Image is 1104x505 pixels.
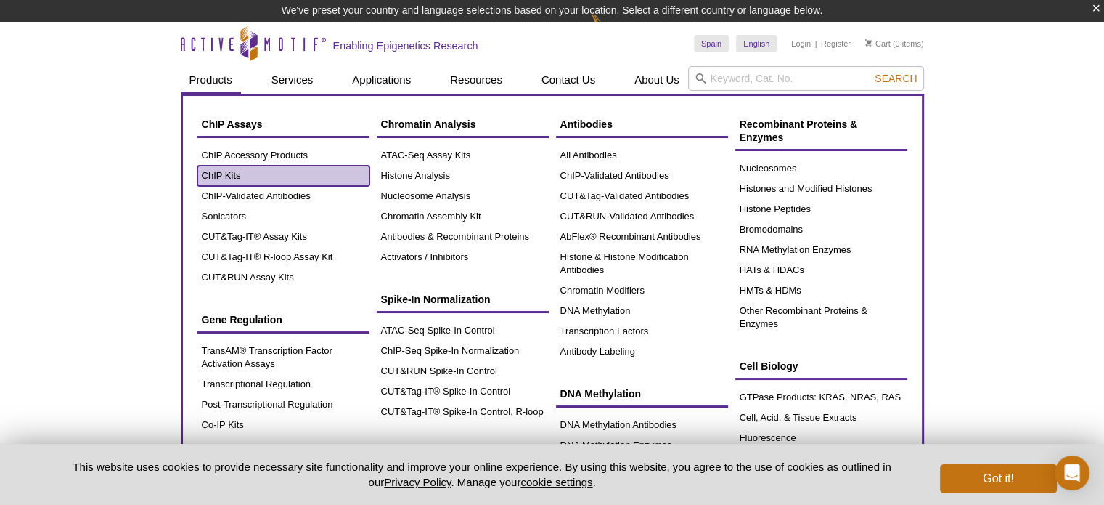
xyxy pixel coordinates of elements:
a: Transcriptional Regulation [197,374,369,395]
a: DNA Methylation [556,301,728,321]
a: Co-IP Kits [197,415,369,435]
a: ChIP Accessory Products [197,145,369,166]
a: Nucleosomes [735,158,907,179]
a: ChIP Kits [197,166,369,186]
a: Cell, Acid, & Tissue Extracts [735,408,907,428]
a: Transcription Factors [556,321,728,342]
a: Recombinant Proteins & Enzymes [735,110,907,151]
a: TransAM® Transcription Factor Activation Assays [197,341,369,374]
a: Cell Biology [735,352,907,380]
a: CUT&RUN Spike-In Control [377,361,549,381]
a: CUT&Tag-IT® R-loop Assay Kit [197,247,369,267]
a: ChIP-Validated Antibodies [556,166,728,186]
h2: Enabling Epigenetics Research [333,39,478,52]
span: ChIP Assays [202,118,263,130]
a: Chromatin Modifiers [556,280,728,301]
span: Antibodies [560,118,613,130]
a: Contact Us [533,66,604,94]
a: Gene Regulation [197,306,369,334]
a: DNA Methylation Antibodies [556,415,728,435]
a: ATAC-Seq Assay Kits [377,145,549,166]
img: Your Cart [865,39,872,47]
a: Services [263,66,322,94]
a: Register [821,39,851,49]
a: RNA Methylation Enzymes [735,240,907,260]
a: ChIP Assays [197,110,369,138]
a: Products [181,66,241,94]
p: This website uses cookies to provide necessary site functionality and improve your online experie... [48,459,917,490]
div: Open Intercom Messenger [1055,456,1089,490]
a: ATAC-Seq Spike-In Control [377,320,549,341]
a: All Antibodies [556,145,728,166]
span: Search [875,73,917,84]
a: CUT&Tag-IT® Spike-In Control, R-loop [377,402,549,422]
a: Login [791,39,811,49]
a: Fluorescence [735,428,907,448]
input: Keyword, Cat. No. [688,66,924,91]
img: Change Here [591,11,629,45]
button: Search [870,72,921,85]
a: GTPase Products: KRAS, NRAS, RAS [735,387,907,408]
a: Antibodies [556,110,728,138]
a: Resources [441,66,511,94]
a: Chromatin Analysis [377,110,549,138]
a: Nucleosome Analysis [377,186,549,206]
a: Antibodies & Recombinant Proteins [377,227,549,247]
a: Cart [865,39,891,49]
a: Antibody Labeling [556,342,728,362]
a: AbFlex® Recombinant Antibodies [556,227,728,247]
a: HMTs & HDMs [735,280,907,301]
a: ChIP-Seq Spike-In Normalization [377,341,549,361]
a: Activators / Inhibitors [377,247,549,267]
a: Applications [343,66,420,94]
a: Chromatin Assembly Kit [377,206,549,227]
li: | [815,35,817,52]
button: Got it! [940,464,1056,493]
a: CUT&Tag-Validated Antibodies [556,186,728,206]
a: Privacy Policy [384,476,451,488]
a: Sonication Products [377,440,549,468]
a: Histone & Histone Modification Antibodies [556,247,728,280]
span: Chromatin Analysis [381,118,476,130]
a: CUT&RUN Assay Kits [197,267,369,288]
a: CUT&Tag-IT® Spike-In Control [377,381,549,402]
a: CUT&Tag-IT® Assay Kits [197,227,369,247]
a: Other Recombinant Proteins & Enzymes [735,301,907,334]
span: DNA Methylation [560,388,641,400]
span: Recombinant Proteins & Enzymes [740,118,858,143]
span: Spike-In Normalization [381,294,491,305]
button: cookie settings [520,476,592,488]
a: English [736,35,777,52]
a: About Us [626,66,688,94]
a: Post-Transcriptional Regulation [197,395,369,415]
a: CUT&RUN-Validated Antibodies [556,206,728,227]
a: DNA Methylation [556,380,728,408]
li: (0 items) [865,35,924,52]
a: Histone Analysis [377,166,549,186]
a: DNA Methylation Enzymes [556,435,728,456]
a: ChIP-Validated Antibodies [197,186,369,206]
a: Histone Peptides [735,199,907,219]
a: Bromodomains [735,219,907,240]
span: Gene Regulation [202,314,282,326]
span: Cell Biology [740,360,798,372]
a: Spain [694,35,729,52]
a: HATs & HDACs [735,260,907,280]
a: Histones and Modified Histones [735,179,907,199]
a: Spike-In Normalization [377,286,549,313]
a: Sonicators [197,206,369,227]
